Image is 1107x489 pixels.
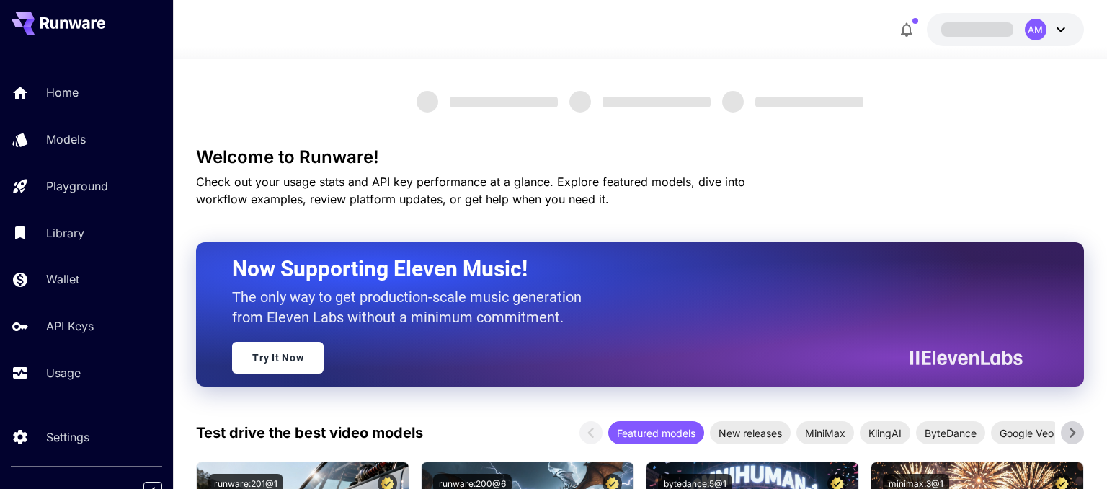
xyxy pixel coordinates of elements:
[46,224,84,242] p: Library
[710,421,791,444] div: New releases
[46,84,79,101] p: Home
[196,422,423,444] p: Test drive the best video models
[196,147,1083,167] h3: Welcome to Runware!
[927,13,1084,46] button: AM
[608,421,704,444] div: Featured models
[608,426,704,441] span: Featured models
[860,421,910,444] div: KlingAI
[46,177,108,195] p: Playground
[796,426,854,441] span: MiniMax
[46,317,94,335] p: API Keys
[46,364,81,382] p: Usage
[46,270,79,288] p: Wallet
[232,255,1011,283] h2: Now Supporting Eleven Music!
[232,342,324,374] a: Try It Now
[710,426,791,441] span: New releases
[860,426,910,441] span: KlingAI
[916,426,985,441] span: ByteDance
[796,421,854,444] div: MiniMax
[916,421,985,444] div: ByteDance
[196,175,745,206] span: Check out your usage stats and API key performance at a glance. Explore featured models, dive int...
[232,287,592,327] p: The only way to get production-scale music generation from Eleven Labs without a minimum commitment.
[991,421,1062,444] div: Google Veo
[46,131,86,148] p: Models
[46,428,89,446] p: Settings
[991,426,1062,441] span: Google Veo
[1025,19,1046,40] div: AM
